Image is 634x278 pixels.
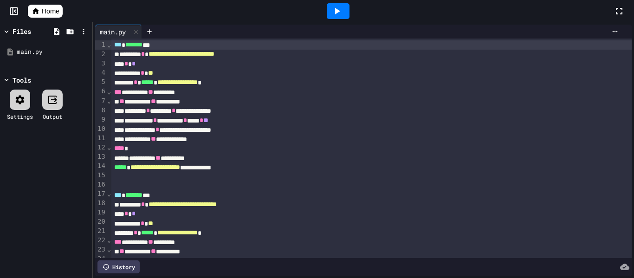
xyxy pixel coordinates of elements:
div: 17 [95,189,107,199]
div: 4 [95,68,107,78]
div: Tools [13,75,31,85]
span: Fold line [107,143,111,151]
iframe: chat widget [557,200,625,240]
div: 19 [95,208,107,217]
div: 2 [95,50,107,59]
div: 21 [95,226,107,236]
div: 23 [95,245,107,254]
div: 10 [95,124,107,134]
div: 22 [95,236,107,245]
div: 14 [95,162,107,171]
div: Output [43,112,62,121]
div: Files [13,26,31,36]
div: 9 [95,115,107,124]
div: 20 [95,217,107,226]
div: 8 [95,106,107,115]
div: 6 [95,87,107,96]
div: 7 [95,97,107,106]
span: Fold line [107,41,111,48]
span: Home [42,6,59,16]
div: 1 [95,40,107,50]
div: 12 [95,143,107,152]
div: main.py [95,25,142,39]
iframe: chat widget [595,241,625,269]
div: 18 [95,199,107,208]
div: 24 [95,254,107,264]
div: 11 [95,134,107,143]
div: 16 [95,180,107,189]
span: Fold line [107,190,111,197]
a: Home [28,5,63,18]
div: 15 [95,171,107,180]
span: Fold line [107,246,111,253]
span: Fold line [107,88,111,95]
div: History [97,260,140,273]
div: 5 [95,78,107,87]
span: Fold line [107,236,111,244]
div: Settings [7,112,33,121]
div: 3 [95,59,107,68]
div: main.py [95,27,130,37]
div: main.py [17,47,89,57]
span: Fold line [107,97,111,104]
div: 13 [95,152,107,162]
